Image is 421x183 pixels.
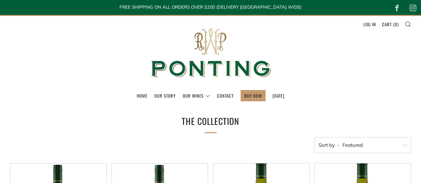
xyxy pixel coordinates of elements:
a: Home [137,90,147,101]
img: Ponting Wines [144,16,277,90]
a: Log in [363,19,376,30]
a: Our Story [154,90,176,101]
h1: The Collection [111,114,311,129]
a: Cart (0) [382,19,399,30]
a: BUY NOW [244,90,262,101]
a: Our Wines [183,90,210,101]
a: [DATE] [273,90,285,101]
a: Contact [217,90,234,101]
span: 0 [395,21,397,28]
